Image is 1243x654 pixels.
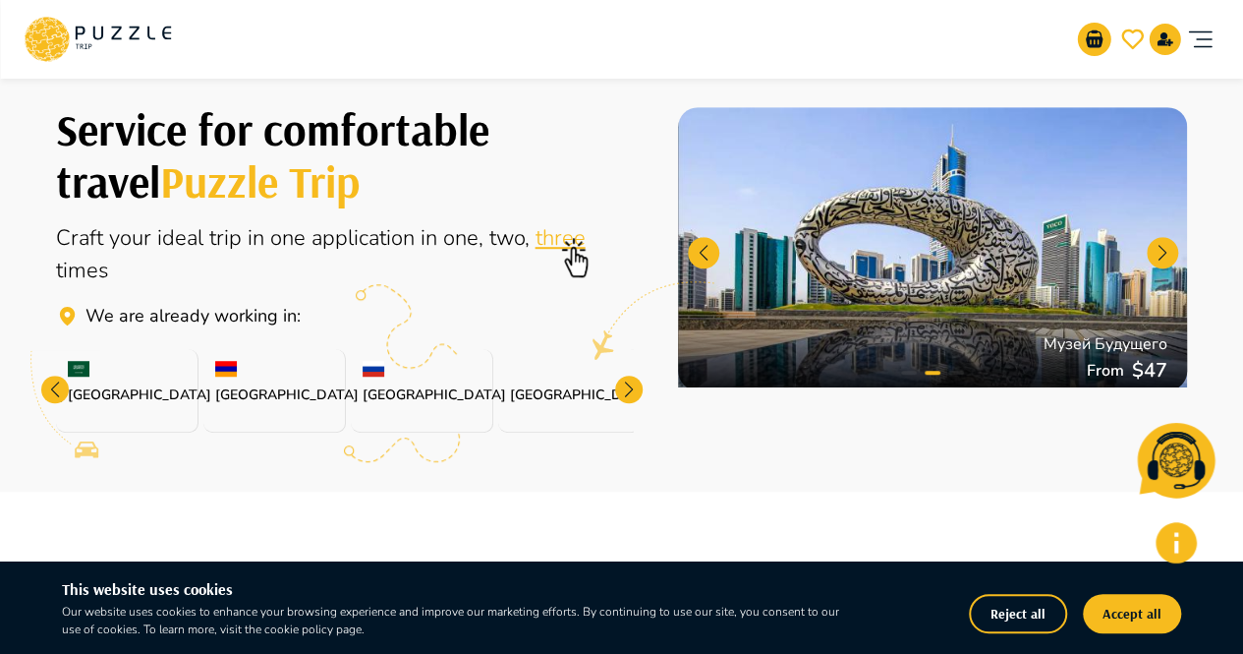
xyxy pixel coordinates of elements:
h1: Create your perfect trip with Puzzle Trip. [56,103,634,207]
button: Accept all [1083,594,1181,633]
span: ideal [157,223,209,253]
span: Puzzle Trip [160,153,361,208]
span: your [109,223,157,253]
span: one [270,223,311,253]
span: one, [443,223,489,253]
span: times [56,256,109,285]
p: Travel Service Puzzle Trip [85,303,301,329]
span: three [536,223,586,253]
p: Our website uses cookies to enhance your browsing experience and improve our marketing efforts. B... [62,603,845,638]
span: in [248,223,270,253]
span: Craft [56,223,109,253]
p: [GEOGRAPHIC_DATA] [363,385,480,405]
button: go-to-wishlist-submit-butto [1115,23,1149,56]
p: 47 [1144,356,1167,386]
button: Reject all [969,594,1067,633]
p: [GEOGRAPHIC_DATA] [215,385,333,405]
h6: This website uses cookies [62,577,845,603]
span: trip [209,223,248,253]
div: Online aggregator of travel services to travel around the world. [56,222,634,287]
span: in [421,223,443,253]
span: two, [489,223,536,253]
p: From [1087,359,1132,383]
button: account of current user [1180,8,1219,71]
button: go-to-basket-submit-button [1077,23,1110,56]
p: Музей Будущего [1044,332,1167,356]
button: signup [1149,24,1180,55]
span: application [311,223,421,253]
p: $ [1132,356,1144,386]
p: [GEOGRAPHIC_DATA] [68,385,186,405]
p: [GEOGRAPHIC_DATA] [510,385,628,405]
